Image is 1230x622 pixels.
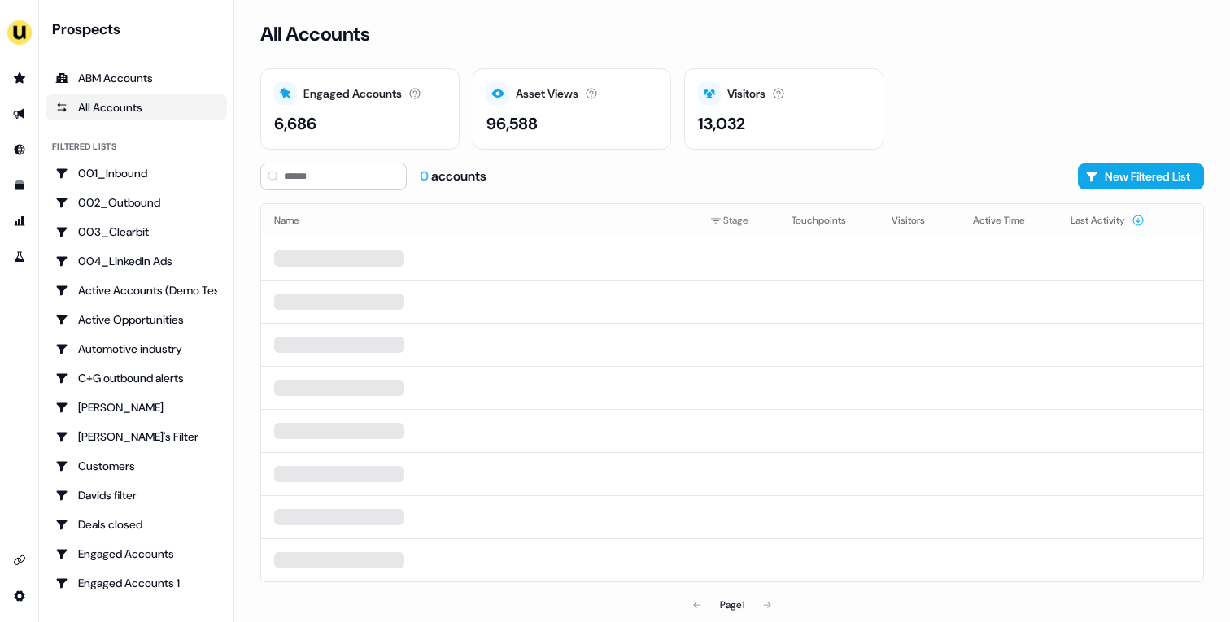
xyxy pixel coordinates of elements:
[55,546,217,562] div: Engaged Accounts
[55,487,217,503] div: Davids filter
[7,172,33,198] a: Go to templates
[55,165,217,181] div: 001_Inbound
[55,194,217,211] div: 002_Outbound
[261,204,697,237] th: Name
[52,20,227,39] div: Prospects
[46,394,227,420] a: Go to Charlotte Stone
[55,282,217,298] div: Active Accounts (Demo Test)
[46,511,227,537] a: Go to Deals closed
[1078,163,1204,189] button: New Filtered List
[720,597,744,613] div: Page 1
[274,111,316,136] div: 6,686
[46,365,227,391] a: Go to C+G outbound alerts
[892,206,944,235] button: Visitors
[46,307,227,333] a: Go to Active Opportunities
[46,248,227,274] a: Go to 004_LinkedIn Ads
[7,65,33,91] a: Go to prospects
[1071,206,1145,235] button: Last Activity
[46,570,227,596] a: Go to Engaged Accounts 1
[46,482,227,508] a: Go to Davids filter
[7,547,33,573] a: Go to integrations
[55,224,217,240] div: 003_Clearbit
[55,99,217,115] div: All Accounts
[52,140,116,154] div: Filtered lists
[303,85,402,102] div: Engaged Accounts
[7,583,33,609] a: Go to integrations
[46,65,227,91] a: ABM Accounts
[46,189,227,215] a: Go to 002_Outbound
[46,541,227,567] a: Go to Engaged Accounts
[260,22,369,46] h3: All Accounts
[420,167,486,185] div: accounts
[55,311,217,328] div: Active Opportunities
[7,208,33,234] a: Go to attribution
[7,101,33,127] a: Go to outbound experience
[486,111,538,136] div: 96,588
[710,212,765,228] div: Stage
[46,336,227,362] a: Go to Automotive industry
[46,94,227,120] a: All accounts
[46,160,227,186] a: Go to 001_Inbound
[7,244,33,270] a: Go to experiments
[7,137,33,163] a: Go to Inbound
[55,575,217,591] div: Engaged Accounts 1
[55,341,217,357] div: Automotive industry
[516,85,578,102] div: Asset Views
[55,370,217,386] div: C+G outbound alerts
[46,453,227,479] a: Go to Customers
[55,428,217,445] div: [PERSON_NAME]'s Filter
[55,458,217,474] div: Customers
[55,516,217,533] div: Deals closed
[727,85,765,102] div: Visitors
[46,219,227,245] a: Go to 003_Clearbit
[973,206,1045,235] button: Active Time
[55,399,217,415] div: [PERSON_NAME]
[55,253,217,269] div: 004_LinkedIn Ads
[55,70,217,86] div: ABM Accounts
[420,167,431,185] span: 0
[792,206,866,235] button: Touchpoints
[46,424,227,450] a: Go to Charlotte's Filter
[46,277,227,303] a: Go to Active Accounts (Demo Test)
[698,111,745,136] div: 13,032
